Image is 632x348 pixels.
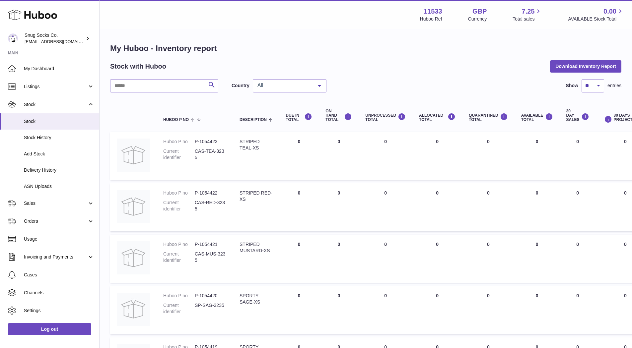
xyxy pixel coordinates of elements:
label: Country [232,83,249,89]
dd: CAS-MUS-3235 [195,251,226,263]
div: 30 DAY SALES [566,109,589,122]
dt: Huboo P no [163,190,195,196]
dd: CAS-RED-3235 [195,200,226,212]
label: Show [566,83,578,89]
td: 0 [412,183,462,231]
span: Listings [24,84,87,90]
span: My Dashboard [24,66,94,72]
span: Add Stock [24,151,94,157]
a: 7.25 Total sales [513,7,542,22]
span: Stock [24,101,87,108]
td: 0 [412,235,462,283]
td: 0 [560,286,596,334]
td: 0 [560,132,596,180]
span: Delivery History [24,167,94,173]
div: SPORTY SAGE-XS [240,293,272,305]
img: product image [117,139,150,172]
td: 0 [560,235,596,283]
span: Channels [24,290,94,296]
span: 0.00 [603,7,616,16]
span: All [256,82,313,89]
div: Huboo Ref [420,16,442,22]
span: Sales [24,200,87,206]
h1: My Huboo - Inventory report [110,43,621,54]
div: Currency [468,16,487,22]
span: Total sales [513,16,542,22]
td: 0 [515,132,560,180]
a: Log out [8,323,91,335]
span: Usage [24,236,94,242]
div: Snug Socks Co. [25,32,84,45]
span: 0 [487,242,490,247]
td: 0 [359,132,412,180]
div: DUE IN TOTAL [286,113,312,122]
span: 0 [487,139,490,144]
td: 0 [279,132,319,180]
td: 0 [412,286,462,334]
span: Cases [24,272,94,278]
img: product image [117,241,150,274]
span: Settings [24,308,94,314]
a: 0.00 AVAILABLE Stock Total [568,7,624,22]
div: ON HAND Total [325,109,352,122]
button: Download Inventory Report [550,60,621,72]
span: Description [240,118,267,122]
dt: Huboo P no [163,241,195,248]
strong: GBP [472,7,487,16]
dd: P-1054421 [195,241,226,248]
h2: Stock with Huboo [110,62,166,71]
dd: P-1054420 [195,293,226,299]
dt: Current identifier [163,251,195,263]
dt: Huboo P no [163,139,195,145]
span: 7.25 [522,7,535,16]
td: 0 [319,235,359,283]
span: ASN Uploads [24,183,94,190]
td: 0 [279,286,319,334]
td: 0 [412,132,462,180]
dd: P-1054422 [195,190,226,196]
div: AVAILABLE Total [521,113,553,122]
span: Orders [24,218,87,224]
dt: Huboo P no [163,293,195,299]
strong: 11533 [424,7,442,16]
span: 0 [487,293,490,298]
div: UNPROCESSED Total [365,113,406,122]
dd: SP-SAG-3235 [195,302,226,315]
div: STRIPED TEAL-XS [240,139,272,151]
td: 0 [560,183,596,231]
div: QUARANTINED Total [469,113,508,122]
dd: P-1054423 [195,139,226,145]
span: entries [607,83,621,89]
td: 0 [319,183,359,231]
td: 0 [319,286,359,334]
dd: CAS-TEA-3235 [195,148,226,161]
span: [EMAIL_ADDRESS][DOMAIN_NAME] [25,39,98,44]
td: 0 [359,286,412,334]
span: 0 [487,190,490,196]
td: 0 [359,183,412,231]
td: 0 [515,286,560,334]
span: AVAILABLE Stock Total [568,16,624,22]
div: STRIPED RED-XS [240,190,272,203]
img: product image [117,190,150,223]
img: product image [117,293,150,326]
img: info@snugsocks.co.uk [8,33,18,43]
span: Stock History [24,135,94,141]
td: 0 [515,183,560,231]
td: 0 [515,235,560,283]
dt: Current identifier [163,200,195,212]
span: Invoicing and Payments [24,254,87,260]
dt: Current identifier [163,148,195,161]
td: 0 [319,132,359,180]
div: STRIPED MUSTARD-XS [240,241,272,254]
td: 0 [279,183,319,231]
td: 0 [359,235,412,283]
td: 0 [279,235,319,283]
dt: Current identifier [163,302,195,315]
div: ALLOCATED Total [419,113,456,122]
span: Huboo P no [163,118,189,122]
span: Stock [24,118,94,125]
